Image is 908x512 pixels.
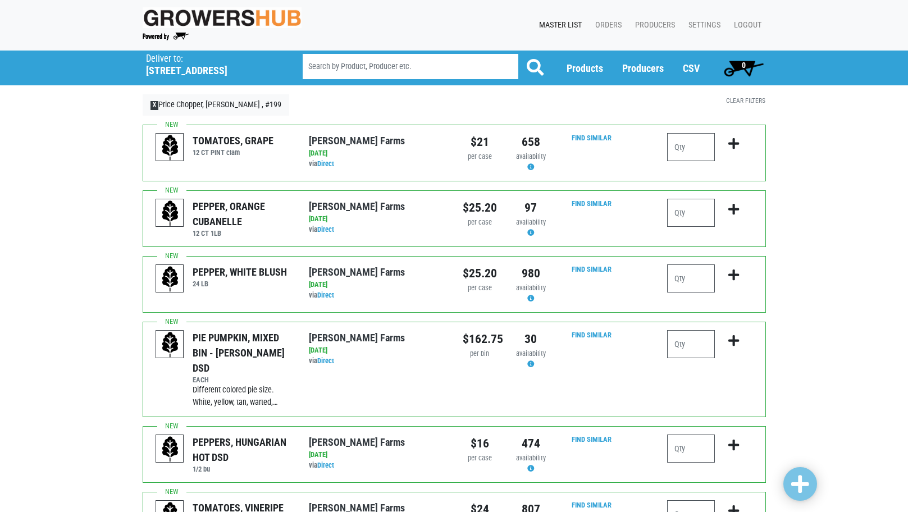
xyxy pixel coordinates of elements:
[463,283,497,294] div: per case
[317,461,334,469] a: Direct
[572,199,612,208] a: Find Similar
[193,376,292,384] h6: EACH
[309,460,445,471] div: via
[309,225,445,235] div: via
[156,265,184,293] img: placeholder-variety-43d6402dacf2d531de610a020419775a.svg
[146,51,282,77] span: Price Chopper, Cicero , #199 (5701 Cir Dr E, Cicero, NY 13039, USA)
[156,199,184,227] img: placeholder-variety-43d6402dacf2d531de610a020419775a.svg
[514,330,548,348] div: 30
[150,101,159,110] span: X
[572,435,612,444] a: Find Similar
[463,453,497,464] div: per case
[193,330,292,376] div: PIE PUMPKIN, MIXED BIN - [PERSON_NAME] DSD
[742,61,746,70] span: 0
[193,384,292,408] div: Different colored pie size. White, yellow, tan, warted,
[143,33,189,40] img: Powered by Big Wheelbarrow
[317,291,334,299] a: Direct
[463,199,497,217] div: $25.20
[463,264,497,282] div: $25.20
[514,133,548,151] div: 658
[273,397,278,407] span: …
[193,148,273,157] h6: 12 CT PINT clam
[309,290,445,301] div: via
[530,15,586,36] a: Master List
[567,62,603,74] a: Products
[303,54,518,79] input: Search by Product, Producer etc.
[309,135,405,147] a: [PERSON_NAME] Farms
[514,435,548,452] div: 474
[309,356,445,367] div: via
[146,65,274,77] h5: [STREET_ADDRESS]
[193,280,287,288] h6: 24 LB
[726,97,765,104] a: Clear Filters
[463,349,497,359] div: per bin
[667,199,715,227] input: Qty
[309,214,445,225] div: [DATE]
[143,7,302,28] img: original-fc7597fdc6adbb9d0e2ae620e786d1a2.jpg
[309,450,445,460] div: [DATE]
[725,15,766,36] a: Logout
[193,465,292,473] h6: 1/2 bu
[156,435,184,463] img: placeholder-variety-43d6402dacf2d531de610a020419775a.svg
[156,134,184,162] img: placeholder-variety-43d6402dacf2d531de610a020419775a.svg
[193,229,292,237] h6: 12 CT 1LB
[516,454,546,462] span: availability
[626,15,679,36] a: Producers
[317,356,334,365] a: Direct
[514,264,548,282] div: 980
[572,265,612,273] a: Find Similar
[309,345,445,356] div: [DATE]
[572,501,612,509] a: Find Similar
[516,284,546,292] span: availability
[143,94,290,116] a: XPrice Chopper, [PERSON_NAME] , #199
[516,152,546,161] span: availability
[463,330,497,348] div: $162.75
[309,436,405,448] a: [PERSON_NAME] Farms
[622,62,664,74] a: Producers
[463,435,497,452] div: $16
[514,199,548,217] div: 97
[309,332,405,344] a: [PERSON_NAME] Farms
[463,217,497,228] div: per case
[193,199,292,229] div: PEPPER, ORANGE CUBANELLE
[317,159,334,168] a: Direct
[572,134,612,142] a: Find Similar
[309,159,445,170] div: via
[317,225,334,234] a: Direct
[667,133,715,161] input: Qty
[309,148,445,159] div: [DATE]
[719,57,769,79] a: 0
[572,331,612,339] a: Find Similar
[463,152,497,162] div: per case
[309,200,405,212] a: [PERSON_NAME] Farms
[516,349,546,358] span: availability
[156,331,184,359] img: placeholder-variety-43d6402dacf2d531de610a020419775a.svg
[193,133,273,148] div: TOMATOES, GRAPE
[309,280,445,290] div: [DATE]
[193,435,292,465] div: PEPPERS, HUNGARIAN HOT DSD
[679,15,725,36] a: Settings
[146,53,274,65] p: Deliver to:
[683,62,700,74] a: CSV
[309,266,405,278] a: [PERSON_NAME] Farms
[193,264,287,280] div: PEPPER, WHITE BLUSH
[516,218,546,226] span: availability
[667,330,715,358] input: Qty
[586,15,626,36] a: Orders
[667,435,715,463] input: Qty
[463,133,497,151] div: $21
[667,264,715,292] input: Qty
